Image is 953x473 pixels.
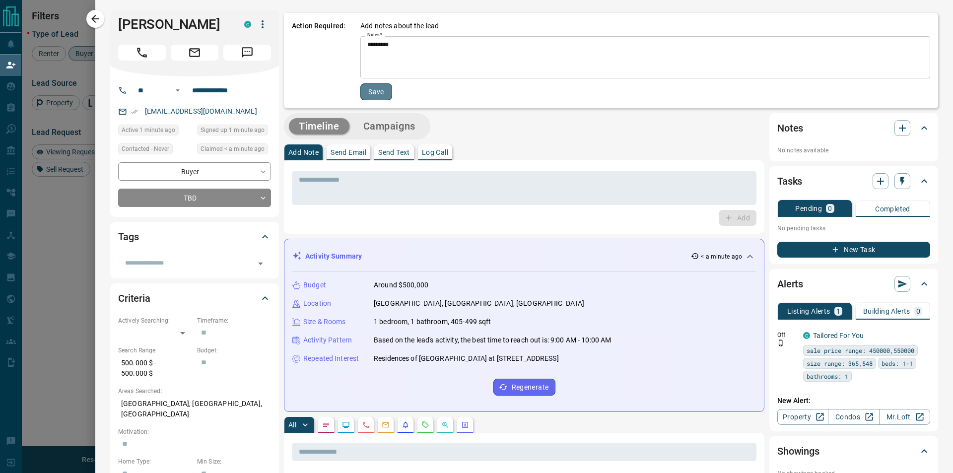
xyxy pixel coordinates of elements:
div: condos.ca [244,21,251,28]
svg: Lead Browsing Activity [342,421,350,429]
div: condos.ca [803,332,810,339]
span: Active 1 minute ago [122,125,175,135]
p: No pending tasks [777,221,930,236]
p: Size & Rooms [303,317,346,327]
p: All [288,421,296,428]
div: Buyer [118,162,271,181]
div: Tags [118,225,271,249]
svg: Email Verified [131,108,138,115]
p: Budget: [197,346,271,355]
p: Actively Searching: [118,316,192,325]
button: Open [254,257,268,270]
span: beds: 1-1 [882,358,913,368]
p: Log Call [422,149,448,156]
button: Save [360,83,392,100]
p: Activity Pattern [303,335,352,345]
button: Timeline [289,118,349,135]
p: Off [777,331,797,339]
h2: Notes [777,120,803,136]
h2: Alerts [777,276,803,292]
a: Tailored For You [813,332,864,339]
p: No notes available [777,146,930,155]
p: Home Type: [118,457,192,466]
p: 1 bedroom, 1 bathroom, 405-499 sqft [374,317,491,327]
p: Add Note [288,149,319,156]
svg: Notes [322,421,330,429]
svg: Emails [382,421,390,429]
h2: Showings [777,443,819,459]
span: Call [118,45,166,61]
div: Showings [777,439,930,463]
svg: Calls [362,421,370,429]
p: [GEOGRAPHIC_DATA], [GEOGRAPHIC_DATA], [GEOGRAPHIC_DATA] [118,396,271,422]
p: 500.000 $ - 500.000 $ [118,355,192,382]
p: 0 [916,308,920,315]
span: Email [171,45,218,61]
div: TBD [118,189,271,207]
a: [EMAIL_ADDRESS][DOMAIN_NAME] [145,107,257,115]
h2: Criteria [118,290,150,306]
svg: Agent Actions [461,421,469,429]
p: Activity Summary [305,251,362,262]
p: [GEOGRAPHIC_DATA], [GEOGRAPHIC_DATA], [GEOGRAPHIC_DATA] [374,298,584,309]
a: Mr.Loft [879,409,930,425]
span: bathrooms: 1 [807,371,848,381]
p: 1 [836,308,840,315]
button: New Task [777,242,930,258]
div: Criteria [118,286,271,310]
p: Budget [303,280,326,290]
p: Send Email [331,149,366,156]
svg: Push Notification Only [777,339,784,346]
p: Send Text [378,149,410,156]
div: Fri Aug 15 2025 [118,125,192,138]
a: Condos [828,409,879,425]
p: Listing Alerts [787,308,830,315]
a: Property [777,409,828,425]
span: Signed up 1 minute ago [201,125,265,135]
p: < a minute ago [701,252,742,261]
p: Location [303,298,331,309]
span: sale price range: 450000,550000 [807,345,914,355]
div: Activity Summary< a minute ago [292,247,756,266]
span: Claimed < a minute ago [201,144,265,154]
p: Residences of [GEOGRAPHIC_DATA] at [STREET_ADDRESS] [374,353,559,364]
div: Fri Aug 15 2025 [197,143,271,157]
p: Building Alerts [863,308,910,315]
div: Notes [777,116,930,140]
p: Min Size: [197,457,271,466]
p: 0 [828,205,832,212]
p: Around $500,000 [374,280,428,290]
label: Notes [367,32,382,38]
span: Message [223,45,271,61]
p: Completed [875,205,910,212]
p: Pending [795,205,822,212]
div: Alerts [777,272,930,296]
p: Motivation: [118,427,271,436]
h1: [PERSON_NAME] [118,16,229,32]
button: Regenerate [493,379,555,396]
p: Action Required: [292,21,345,100]
span: Contacted - Never [122,144,169,154]
p: Add notes about the lead [360,21,439,31]
button: Campaigns [353,118,425,135]
p: Areas Searched: [118,387,271,396]
div: Fri Aug 15 2025 [197,125,271,138]
span: size range: 365,548 [807,358,873,368]
p: Timeframe: [197,316,271,325]
svg: Opportunities [441,421,449,429]
div: Tasks [777,169,930,193]
svg: Listing Alerts [402,421,409,429]
svg: Requests [421,421,429,429]
h2: Tags [118,229,138,245]
button: Open [172,84,184,96]
p: New Alert: [777,396,930,406]
p: Based on the lead's activity, the best time to reach out is: 9:00 AM - 10:00 AM [374,335,611,345]
h2: Tasks [777,173,802,189]
p: Search Range: [118,346,192,355]
p: Repeated Interest [303,353,359,364]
